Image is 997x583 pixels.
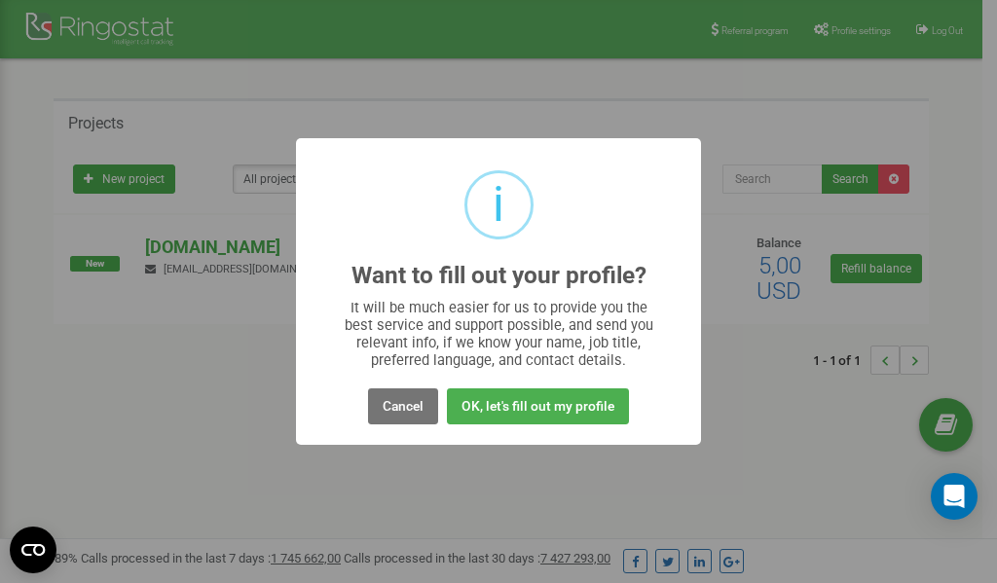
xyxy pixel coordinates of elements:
div: It will be much easier for us to provide you the best service and support possible, and send you ... [335,299,663,369]
button: OK, let's fill out my profile [447,388,629,424]
div: Open Intercom Messenger [931,473,978,520]
h2: Want to fill out your profile? [351,263,646,289]
button: Cancel [368,388,438,424]
button: Open CMP widget [10,527,56,573]
div: i [493,173,504,237]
